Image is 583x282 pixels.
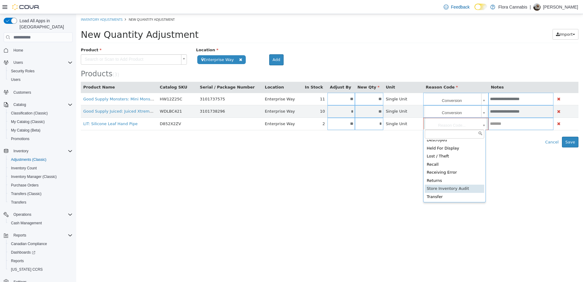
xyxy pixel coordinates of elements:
span: Inventory Manager (Classic) [11,174,57,179]
button: Users [6,75,75,84]
button: Adjustments (Classic) [6,155,75,164]
a: Feedback [441,1,472,13]
span: Load All Apps in [GEOGRAPHIC_DATA] [17,18,73,30]
a: Home [11,47,26,54]
div: Destroyed [349,122,408,130]
p: [PERSON_NAME] [543,3,578,11]
a: [US_STATE] CCRS [9,266,45,273]
button: Security Roles [6,67,75,75]
span: My Catalog (Classic) [9,118,73,125]
button: Home [1,46,75,55]
button: [US_STATE] CCRS [6,265,75,274]
div: Transfer [349,179,408,187]
a: Cash Management [9,219,44,227]
span: Canadian Compliance [11,241,47,246]
span: Transfers (Classic) [11,191,41,196]
a: Reports [9,257,26,265]
div: Returns [349,163,408,171]
input: Dark Mode [474,4,487,10]
span: Promotions [11,136,30,141]
span: My Catalog (Beta) [11,128,41,133]
span: Home [11,46,73,54]
span: Customers [11,88,73,96]
span: Purchase Orders [9,182,73,189]
span: Transfers [9,199,73,206]
button: My Catalog (Beta) [6,126,75,135]
span: Dashboards [11,250,35,255]
span: Users [9,76,73,83]
a: Customers [11,89,34,96]
span: Feedback [451,4,470,10]
span: Users [11,77,20,82]
span: My Catalog (Classic) [11,119,45,124]
a: Transfers [9,199,29,206]
button: Transfers [6,198,75,207]
button: Inventory Manager (Classic) [6,172,75,181]
a: Dashboards [6,248,75,257]
button: Inventory [1,147,75,155]
span: Users [11,59,73,66]
button: Catalog [1,100,75,109]
a: Transfers (Classic) [9,190,44,197]
a: Users [9,76,23,83]
button: Reports [6,257,75,265]
span: Reports [9,257,73,265]
a: My Catalog (Beta) [9,127,43,134]
span: Reports [13,233,26,238]
span: Classification (Classic) [9,110,73,117]
span: Customers [13,90,31,95]
button: Users [1,58,75,67]
span: Transfers (Classic) [9,190,73,197]
button: Inventory [11,147,31,155]
a: Dashboards [9,249,38,256]
span: Home [13,48,23,53]
button: Operations [1,210,75,219]
button: Customers [1,88,75,96]
button: Classification (Classic) [6,109,75,117]
span: Inventory Manager (Classic) [9,173,73,180]
span: Cash Management [9,219,73,227]
button: Inventory Count [6,164,75,172]
a: Promotions [9,135,32,143]
span: Canadian Compliance [9,240,73,248]
button: Cash Management [6,219,75,227]
span: My Catalog (Beta) [9,127,73,134]
button: Promotions [6,135,75,143]
button: Purchase Orders [6,181,75,190]
span: Reports [11,232,73,239]
span: Catalog [13,102,26,107]
button: Operations [11,211,34,218]
span: Operations [11,211,73,218]
a: My Catalog (Classic) [9,118,47,125]
a: Purchase Orders [9,182,41,189]
span: Users [13,60,23,65]
a: Classification (Classic) [9,110,50,117]
a: Canadian Compliance [9,240,49,248]
span: Inventory [13,149,28,154]
span: Reports [11,258,24,263]
span: Operations [13,212,31,217]
img: Cova [12,4,40,10]
div: Lost / Theft [349,138,408,146]
div: Receiving Error [349,154,408,163]
div: Store Inventory Audit [349,171,408,179]
span: Washington CCRS [9,266,73,273]
div: Recall [349,146,408,155]
p: Flora Cannabis [498,3,527,11]
div: Talon Daneluk [533,3,541,11]
span: Inventory Count [9,164,73,172]
span: Inventory Count [11,166,37,171]
span: Transfers [11,200,26,205]
span: [US_STATE] CCRS [11,267,43,272]
a: Security Roles [9,67,37,75]
span: Cash Management [11,221,42,226]
p: | [530,3,531,11]
span: Inventory [11,147,73,155]
button: Canadian Compliance [6,240,75,248]
span: Security Roles [11,69,34,74]
button: Transfers (Classic) [6,190,75,198]
span: Adjustments (Classic) [9,156,73,163]
span: Dashboards [9,249,73,256]
button: My Catalog (Classic) [6,117,75,126]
